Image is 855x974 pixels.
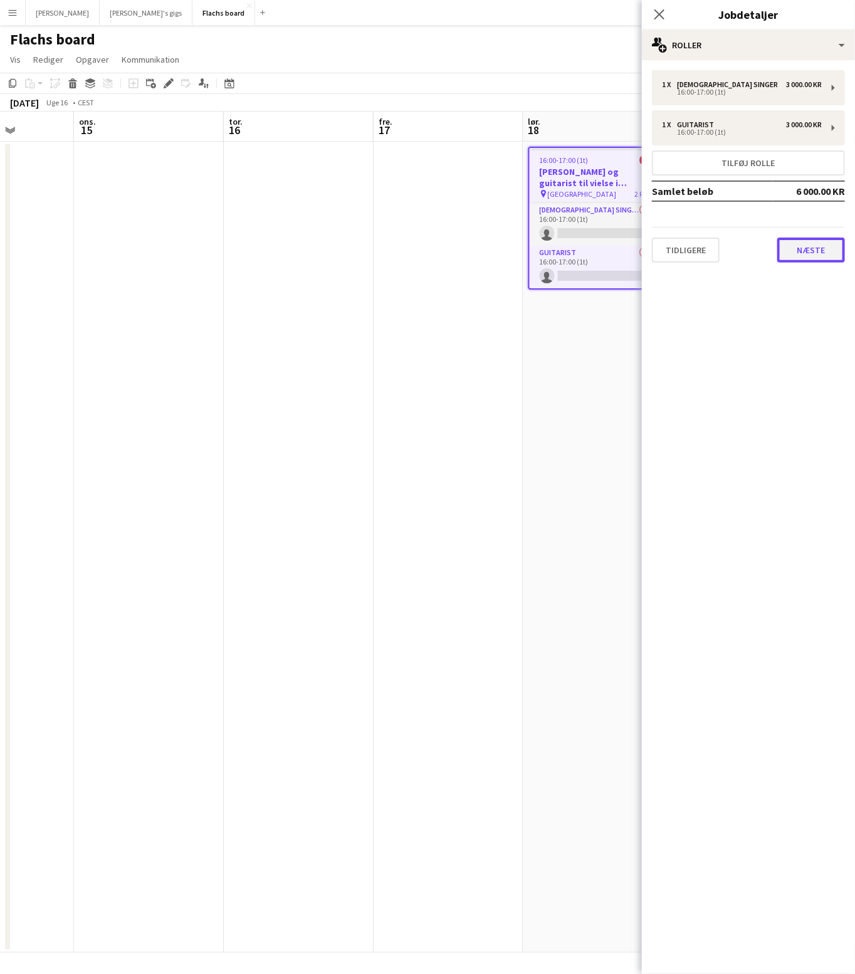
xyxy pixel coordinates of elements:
[122,54,179,65] span: Kommunikation
[227,123,243,137] span: 16
[662,120,677,129] div: 1 x
[677,120,719,129] div: Guitarist
[229,116,243,127] span: tor.
[71,51,114,68] a: Opgaver
[677,80,783,89] div: [DEMOGRAPHIC_DATA] Singer
[79,116,96,127] span: ons.
[527,123,541,137] span: 18
[76,54,109,65] span: Opgaver
[77,123,96,137] span: 15
[28,51,68,68] a: Rediger
[652,238,720,263] button: Tidligere
[41,98,73,107] span: Uge 16
[530,246,668,288] app-card-role: Guitarist0/116:00-17:00 (1t)
[5,51,26,68] a: Vis
[10,30,95,49] h1: Flachs board
[26,1,100,25] button: [PERSON_NAME]
[662,80,677,89] div: 1 x
[635,189,658,199] span: 2 Roller
[78,98,94,107] div: CEST
[530,203,668,246] app-card-role: [DEMOGRAPHIC_DATA] Singer0/116:00-17:00 (1t)
[642,6,855,23] h3: Jobdetaljer
[10,97,39,109] div: [DATE]
[10,54,21,65] span: Vis
[192,1,255,25] button: Flachs board
[528,116,541,127] span: lør.
[640,155,658,165] span: 0/2
[377,123,392,137] span: 17
[548,189,617,199] span: [GEOGRAPHIC_DATA]
[662,89,822,95] div: 16:00-17:00 (1t)
[777,238,845,263] button: Næste
[528,147,669,290] app-job-card: 16:00-17:00 (1t)0/2[PERSON_NAME] og guitarist til vielse i [GEOGRAPHIC_DATA] [GEOGRAPHIC_DATA]2 R...
[786,80,822,89] div: 3 000.00 KR
[530,166,668,189] h3: [PERSON_NAME] og guitarist til vielse i [GEOGRAPHIC_DATA]
[379,116,392,127] span: fre.
[652,181,773,201] td: Samlet beløb
[786,120,822,129] div: 3 000.00 KR
[540,155,589,165] span: 16:00-17:00 (1t)
[117,51,184,68] a: Kommunikation
[652,150,845,175] button: Tilføj rolle
[642,30,855,60] div: Roller
[33,54,63,65] span: Rediger
[100,1,192,25] button: [PERSON_NAME]'s gigs
[662,129,822,135] div: 16:00-17:00 (1t)
[773,181,846,201] td: 6 000.00 KR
